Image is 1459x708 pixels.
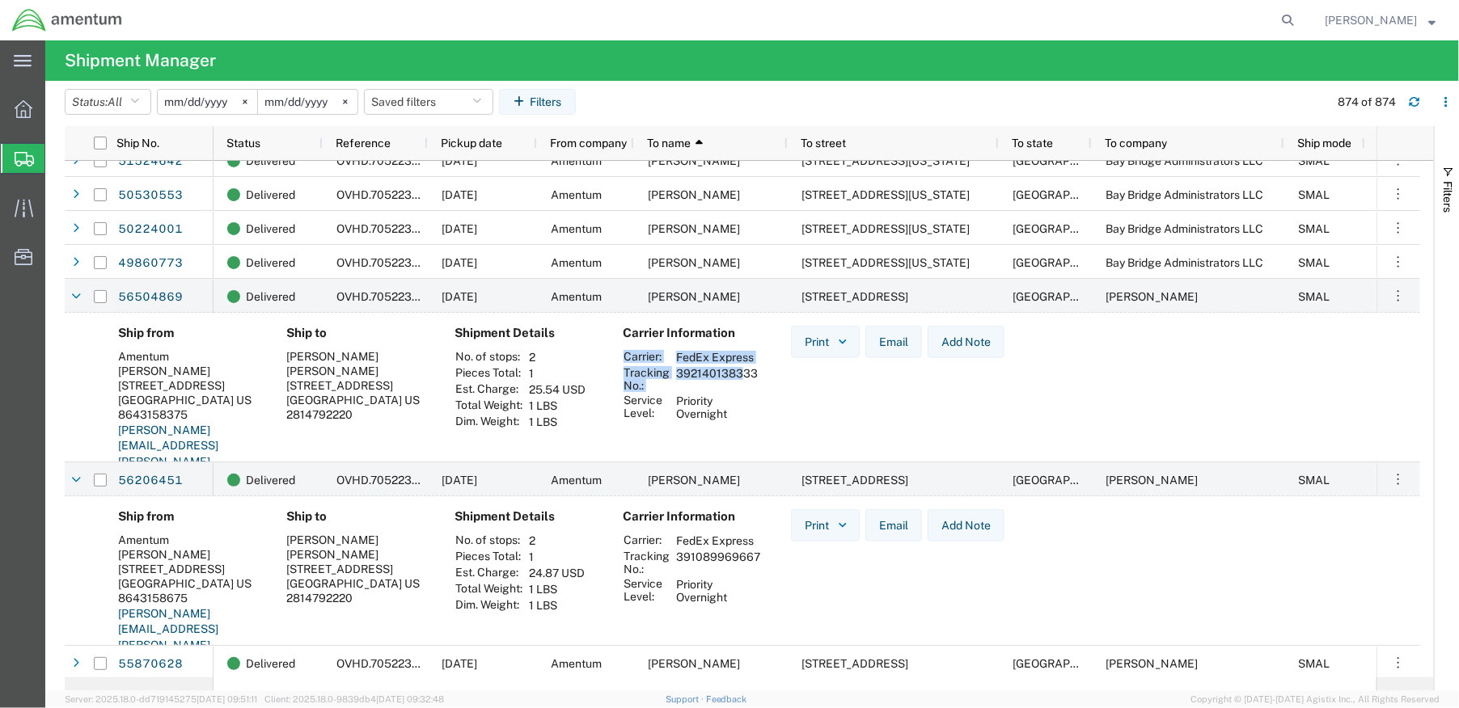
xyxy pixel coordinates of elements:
td: 1 LBS [523,581,590,597]
span: 06/13/2025 [442,657,477,670]
th: No. of stops: [455,349,523,365]
th: Dim. Weight: [455,597,523,613]
th: Carrier: [623,349,670,365]
span: Bay Bridge Administrators LLC [1106,188,1263,201]
span: TX [1013,188,1128,201]
span: Amentum [551,290,602,303]
span: Filters [1441,181,1454,213]
span: OVHD.705223.OPSXX [336,657,454,670]
h4: Shipment Details [455,509,597,524]
a: [PERSON_NAME][EMAIL_ADDRESS][PERSON_NAME][DOMAIN_NAME] [118,424,218,484]
th: Total Weight: [455,398,523,414]
img: logo [11,8,123,32]
img: dropdown [835,518,850,533]
h4: Shipment Details [455,326,597,340]
span: 1101 Capital of Texas Hwy. [801,256,970,269]
td: 1 [523,365,591,381]
td: 1 LBS [523,414,591,430]
div: [STREET_ADDRESS] [286,562,429,576]
span: Amentum [551,188,602,201]
button: Print [791,326,860,358]
span: 01/11/2024 [442,256,477,269]
span: Amentum [551,154,602,167]
span: 1101 Capital of Texas Hwy. [801,154,970,167]
span: TX [1013,657,1128,670]
span: All [108,95,122,108]
span: SMAL [1298,222,1330,235]
h4: Carrier Information [623,326,752,340]
span: SMAL [1298,657,1330,670]
th: Tracking No.: [623,365,670,393]
span: 2210 WICHITA ST [801,290,908,303]
th: Pieces Total: [455,365,523,381]
button: Add Note [928,509,1004,542]
span: TX [1013,154,1128,167]
span: SMAL [1298,290,1330,303]
span: Bay Bridge Administrators LLC [1106,222,1263,235]
span: Amentum [551,222,602,235]
td: Priority Overnight [670,576,766,605]
button: Print [791,509,860,542]
span: TX [1013,222,1128,235]
div: [GEOGRAPHIC_DATA] US [286,576,429,591]
span: Reference [336,137,391,150]
div: [STREET_ADDRESS] [286,378,429,393]
div: [STREET_ADDRESS] [118,562,260,576]
span: OVHD.705223.OPSXX [336,154,454,167]
button: Saved filters [364,89,493,115]
span: Lacy Wolf [648,474,740,487]
div: [STREET_ADDRESS] [118,378,260,393]
td: 25.54 USD [523,381,591,398]
a: Feedback [706,694,747,704]
span: Copyright © [DATE]-[DATE] Agistix Inc., All Rights Reserved [1190,693,1440,706]
th: Pieces Total: [455,549,523,565]
span: Delivered [246,212,295,246]
span: 04/16/2024 [442,154,477,167]
span: From company [550,137,627,150]
button: [PERSON_NAME] [1324,11,1436,30]
span: 2210 WICHITA ST [801,657,908,670]
span: OVHD.705223.OPSXX [336,474,454,487]
button: Email [865,326,922,358]
div: [PERSON_NAME] [286,547,429,562]
td: FedEx Express [670,349,763,365]
a: 56206451 [117,468,184,494]
th: Est. Charge: [455,381,523,398]
div: [GEOGRAPHIC_DATA] US [118,393,260,407]
h4: Ship to [286,509,429,524]
span: OVHD.705223.OPSXX [336,256,454,269]
span: Delivered [246,280,295,314]
span: Delivered [246,246,295,280]
span: Cyndi Manire [1325,11,1417,29]
img: dropdown [835,335,850,349]
span: Amentum [551,256,602,269]
span: To company [1105,137,1167,150]
h4: Ship from [118,326,260,340]
span: TX [1013,290,1128,303]
a: Support [666,694,706,704]
th: No. of stops: [455,533,523,549]
th: Carrier: [623,533,670,549]
td: 24.87 USD [523,565,590,581]
h4: Shipment Manager [65,40,216,81]
span: Status [226,137,260,150]
td: 2 [523,349,591,365]
td: 1 [523,549,590,565]
span: Bay Bridge Administrators LLC [1106,154,1263,167]
div: Amentum [118,349,260,364]
span: Lacey Ray [648,256,740,269]
span: Ship mode [1297,137,1351,150]
span: 03/14/2024 [442,188,477,201]
span: Amentum [551,474,602,487]
span: Lacey Ray [648,154,740,167]
td: 392140138333 [670,365,763,393]
div: 8643158375 [118,407,260,422]
th: Service Level: [623,393,670,422]
span: To state [1012,137,1053,150]
span: Lacy Wolf [1106,657,1198,670]
button: Email [865,509,922,542]
span: OVHD.705223.OPSXX [336,222,454,235]
div: [PERSON_NAME] [286,349,429,364]
div: Amentum [118,533,260,547]
input: Not set [158,90,257,114]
